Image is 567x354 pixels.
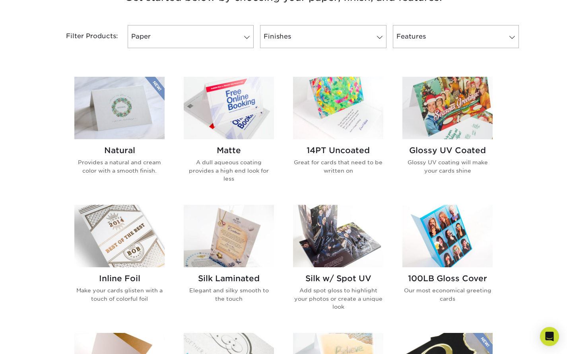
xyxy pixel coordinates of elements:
a: Inline Foil Greeting Cards Inline Foil Make your cards glisten with a touch of colorful foil [74,205,165,323]
h2: Natural [74,146,165,155]
a: Paper [128,25,254,48]
a: 14PT Uncoated Greeting Cards 14PT Uncoated Great for cards that need to be written on [293,77,383,195]
iframe: Google Customer Reviews [2,330,68,351]
img: Silk Laminated Greeting Cards [184,205,274,267]
a: Features [393,25,519,48]
p: Add spot gloss to highlight your photos or create a unique look [293,286,383,311]
img: 100LB Gloss Cover Greeting Cards [402,205,493,267]
img: Glossy UV Coated Greeting Cards [402,77,493,139]
img: 14PT Uncoated Greeting Cards [293,77,383,139]
img: New Product [145,77,165,101]
p: A dull aqueous coating provides a high end look for less [184,158,274,183]
a: Glossy UV Coated Greeting Cards Glossy UV Coated Glossy UV coating will make your cards shine [402,77,493,195]
p: Provides a natural and cream color with a smooth finish. [74,158,165,175]
img: Matte Greeting Cards [184,77,274,139]
h2: Matte [184,146,274,155]
p: Great for cards that need to be written on [293,158,383,175]
a: Natural Greeting Cards Natural Provides a natural and cream color with a smooth finish. [74,77,165,195]
a: Matte Greeting Cards Matte A dull aqueous coating provides a high end look for less [184,77,274,195]
h2: 14PT Uncoated [293,146,383,155]
p: Our most economical greeting cards [402,286,493,303]
div: Open Intercom Messenger [540,327,559,346]
h2: Silk w/ Spot UV [293,274,383,283]
img: Natural Greeting Cards [74,77,165,139]
p: Glossy UV coating will make your cards shine [402,158,493,175]
img: Silk w/ Spot UV Greeting Cards [293,205,383,267]
h2: 100LB Gloss Cover [402,274,493,283]
a: Finishes [260,25,386,48]
a: Silk Laminated Greeting Cards Silk Laminated Elegant and silky smooth to the touch [184,205,274,323]
p: Make your cards glisten with a touch of colorful foil [74,286,165,303]
h2: Silk Laminated [184,274,274,283]
div: Filter Products: [45,25,124,48]
h2: Glossy UV Coated [402,146,493,155]
a: Silk w/ Spot UV Greeting Cards Silk w/ Spot UV Add spot gloss to highlight your photos or create ... [293,205,383,323]
h2: Inline Foil [74,274,165,283]
p: Elegant and silky smooth to the touch [184,286,274,303]
a: 100LB Gloss Cover Greeting Cards 100LB Gloss Cover Our most economical greeting cards [402,205,493,323]
img: Inline Foil Greeting Cards [74,205,165,267]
